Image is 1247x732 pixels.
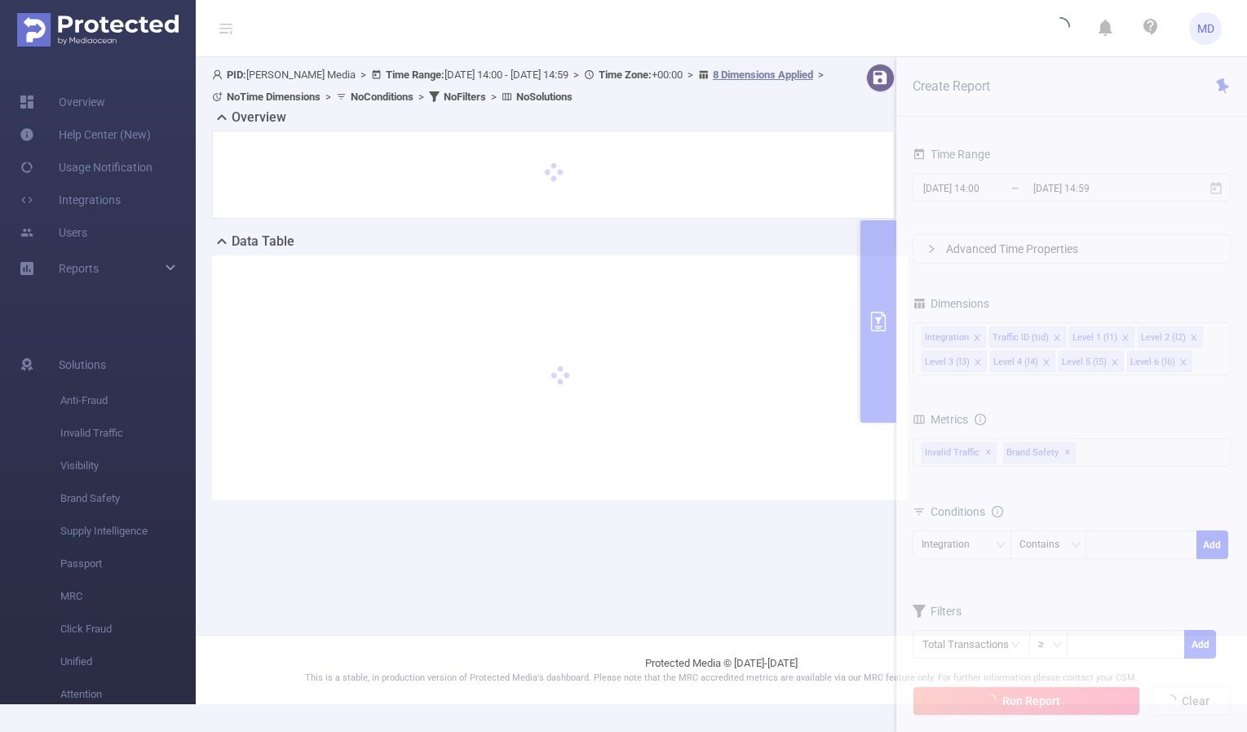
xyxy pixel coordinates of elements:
span: Visibility [60,450,196,482]
p: This is a stable, in production version of Protected Media's dashboard. Please note that the MRC ... [237,672,1206,685]
span: > [486,91,502,103]
footer: Protected Media © [DATE]-[DATE] [196,635,1247,704]
span: Click Fraud [60,613,196,645]
img: Protected Media [17,13,179,47]
b: No Time Dimensions [227,91,321,103]
b: No Solutions [516,91,573,103]
span: > [568,69,584,81]
span: Solutions [59,348,106,381]
span: Attention [60,678,196,711]
b: No Conditions [351,91,413,103]
b: Time Range: [386,69,444,81]
h2: Overview [232,108,286,127]
span: Invalid Traffic [60,417,196,450]
i: icon: loading [1050,17,1070,40]
span: [PERSON_NAME] Media [DATE] 14:00 - [DATE] 14:59 +00:00 [212,69,829,103]
a: Users [20,216,87,249]
span: Reports [59,262,99,275]
h2: Data Table [232,232,294,251]
b: PID: [227,69,246,81]
span: Brand Safety [60,482,196,515]
a: Integrations [20,184,121,216]
span: MD [1197,12,1214,45]
span: Unified [60,645,196,678]
span: > [413,91,429,103]
span: Supply Intelligence [60,515,196,548]
b: No Filters [444,91,486,103]
i: icon: user [212,69,227,80]
b: Time Zone: [599,69,652,81]
a: Overview [20,86,105,118]
a: Help Center (New) [20,118,151,151]
span: Anti-Fraud [60,384,196,417]
span: > [356,69,371,81]
span: > [813,69,829,81]
span: MRC [60,580,196,613]
span: > [321,91,336,103]
u: 8 Dimensions Applied [713,69,813,81]
a: Reports [59,252,99,285]
span: > [683,69,698,81]
a: Usage Notification [20,151,153,184]
span: Passport [60,548,196,580]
